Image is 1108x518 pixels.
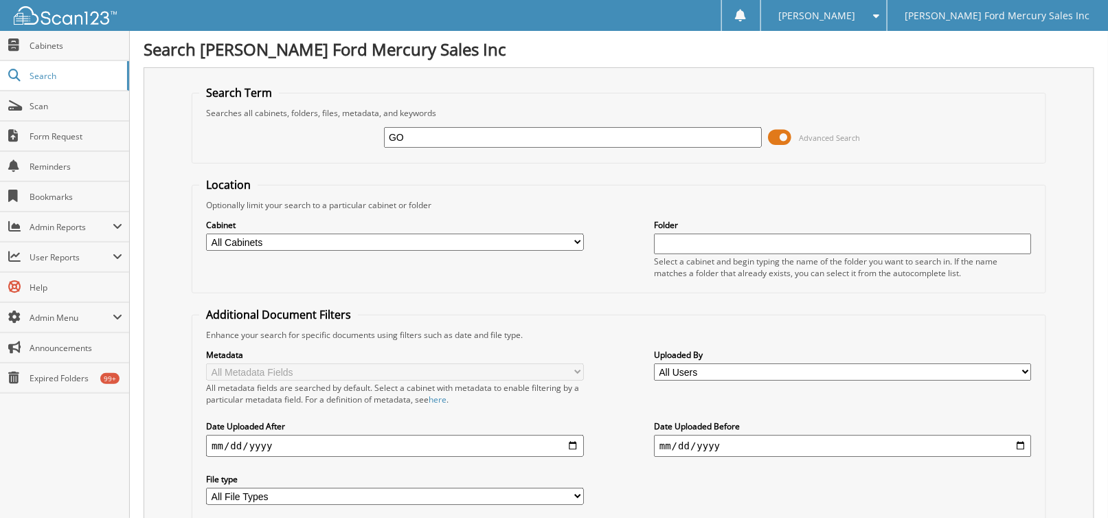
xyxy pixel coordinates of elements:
h1: Search [PERSON_NAME] Ford Mercury Sales Inc [144,38,1094,60]
span: Admin Reports [30,221,113,233]
span: Cabinets [30,40,122,52]
span: Expired Folders [30,372,122,384]
div: Select a cabinet and begin typing the name of the folder you want to search in. If the name match... [654,256,1032,279]
label: Cabinet [206,219,584,231]
label: Folder [654,219,1032,231]
div: Optionally limit your search to a particular cabinet or folder [199,199,1039,211]
span: Announcements [30,342,122,354]
legend: Additional Document Filters [199,307,358,322]
span: User Reports [30,251,113,263]
span: [PERSON_NAME] Ford Mercury Sales Inc [905,12,1090,20]
span: Scan [30,100,122,112]
legend: Location [199,177,258,192]
span: Bookmarks [30,191,122,203]
input: start [206,435,584,457]
div: 99+ [100,373,120,384]
a: here [429,394,446,405]
label: Date Uploaded Before [654,420,1032,432]
legend: Search Term [199,85,279,100]
img: scan123-logo-white.svg [14,6,117,25]
div: All metadata fields are searched by default. Select a cabinet with metadata to enable filtering b... [206,382,584,405]
span: Search [30,70,120,82]
span: Help [30,282,122,293]
label: File type [206,473,584,485]
label: Date Uploaded After [206,420,584,432]
iframe: Chat Widget [1039,452,1108,518]
span: Admin Menu [30,312,113,324]
span: [PERSON_NAME] [779,12,856,20]
div: Searches all cabinets, folders, files, metadata, and keywords [199,107,1039,119]
div: Enhance your search for specific documents using filters such as date and file type. [199,329,1039,341]
label: Uploaded By [654,349,1032,361]
input: end [654,435,1032,457]
span: Form Request [30,131,122,142]
label: Metadata [206,349,584,361]
span: Advanced Search [800,133,861,143]
span: Reminders [30,161,122,172]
